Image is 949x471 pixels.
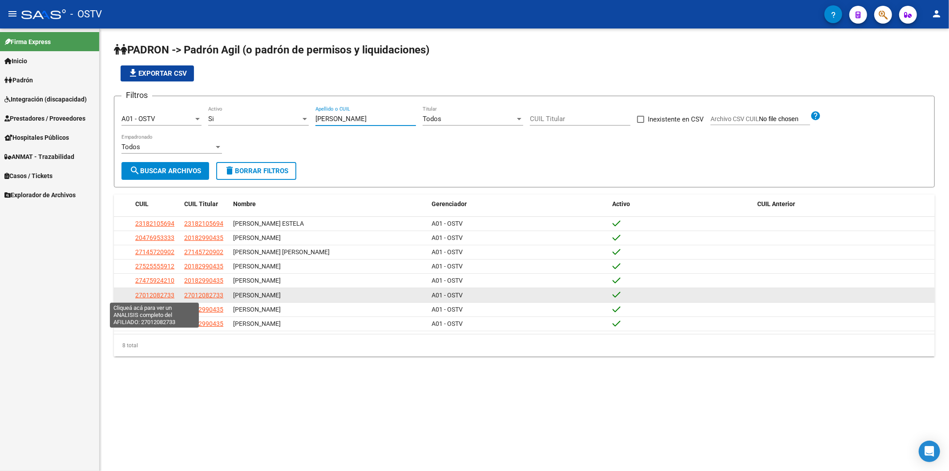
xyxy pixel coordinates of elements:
button: Buscar Archivos [121,162,209,180]
span: A01 - OSTV [432,248,463,256]
span: A01 - OSTV [432,234,463,241]
span: Todos [121,143,140,151]
span: Archivo CSV CUIL [711,115,759,122]
mat-icon: search [129,165,140,176]
span: CUIL Titular [184,200,218,207]
div: 8 total [114,334,935,357]
span: 20499382007 [135,306,174,313]
span: 20182990435 [184,234,223,241]
span: Inexistente en CSV [648,114,704,125]
mat-icon: help [810,110,821,121]
span: A01 - OSTV [432,277,463,284]
span: 23182105694 [184,220,223,227]
span: [PERSON_NAME] [233,263,281,270]
span: [PERSON_NAME] [PERSON_NAME] [233,248,330,256]
mat-icon: delete [224,165,235,176]
span: [PERSON_NAME] [233,234,281,241]
mat-icon: person [931,8,942,19]
span: [PERSON_NAME] [233,320,281,327]
span: Casos / Tickets [4,171,52,181]
span: CUIL Anterior [758,200,796,207]
span: Inicio [4,56,27,66]
mat-icon: menu [7,8,18,19]
span: A01 - OSTV [432,306,463,313]
span: Borrar Filtros [224,167,288,175]
button: Borrar Filtros [216,162,296,180]
span: 20476953333 [135,234,174,241]
span: PADRON -> Padrón Agil (o padrón de permisos y liquidaciones) [114,44,429,56]
span: ANMAT - Trazabilidad [4,152,74,162]
span: 27145720902 [135,248,174,256]
span: Todos [423,115,441,123]
button: Exportar CSV [121,65,194,81]
h3: Filtros [121,89,152,102]
span: - OSTV [70,4,102,24]
span: Nombre [233,200,256,207]
span: 27525555912 [135,263,174,270]
span: A01 - OSTV [432,320,463,327]
span: Explorador de Archivos [4,190,76,200]
datatable-header-cell: Nombre [230,195,428,214]
div: Open Intercom Messenger [919,441,940,462]
datatable-header-cell: CUIL Anterior [754,195,935,214]
mat-icon: file_download [128,68,138,78]
span: 20182990435 [184,320,223,327]
span: [PERSON_NAME] [233,277,281,284]
span: 20182990435 [184,277,223,284]
span: 27145720902 [184,248,223,256]
span: Integración (discapacidad) [4,94,87,104]
span: 27475924210 [135,277,174,284]
span: [PERSON_NAME] ESTELA [233,220,304,227]
span: 20182990435 [184,263,223,270]
span: Exportar CSV [128,69,187,77]
span: 27012082733 [184,292,223,299]
span: Gerenciador [432,200,467,207]
datatable-header-cell: CUIL [132,195,181,214]
span: A01 - OSTV [432,292,463,299]
span: A01 - OSTV [432,220,463,227]
span: A01 - OSTV [121,115,155,123]
span: Prestadores / Proveedores [4,114,85,123]
span: 20182990435 [184,306,223,313]
span: Activo [613,200,630,207]
datatable-header-cell: Activo [609,195,754,214]
datatable-header-cell: Gerenciador [428,195,609,214]
span: 20182990435 [135,320,174,327]
span: [PERSON_NAME] [233,306,281,313]
input: Archivo CSV CUIL [759,115,810,123]
span: Hospitales Públicos [4,133,69,142]
datatable-header-cell: CUIL Titular [181,195,230,214]
span: Buscar Archivos [129,167,201,175]
span: CUIL [135,200,149,207]
span: A01 - OSTV [432,263,463,270]
span: Padrón [4,75,33,85]
span: Si [208,115,214,123]
span: Firma Express [4,37,51,47]
span: 27012082733 [135,292,174,299]
span: [PERSON_NAME] [233,292,281,299]
span: 23182105694 [135,220,174,227]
